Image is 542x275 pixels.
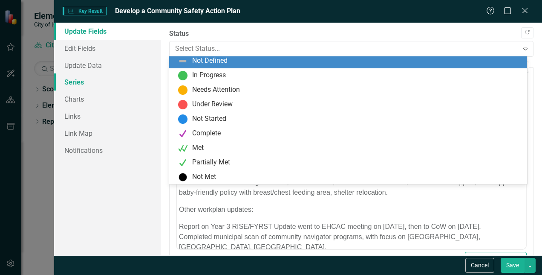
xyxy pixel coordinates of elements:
button: Switch to old editor [465,252,527,267]
span: Other workplan updates: [2,106,76,113]
img: Met [178,143,188,153]
img: In Progress [178,70,188,81]
a: Notifications [54,142,161,159]
a: Edit Fields [54,40,161,57]
button: Cancel [465,258,494,273]
img: Needs Attention [178,85,188,95]
div: Met [192,143,204,153]
div: Not Started [192,114,226,124]
a: Update Data [54,57,161,74]
p: The Thrive Workplan has been finalized, approved, and is being rolled out to department Managers. [2,2,347,53]
div: Partially Met [192,158,230,167]
div: In Progress [192,70,226,80]
a: Link Map [54,125,161,142]
div: Not Defined [192,56,228,66]
span: Report on Year 3 RISE/FYRST Update went to EHCAC meeting on [DATE], then to CoW on [DATE]. Comple... [2,123,341,181]
span: Develop a Community Safety Action Plan [115,7,240,15]
label: Status [169,29,533,39]
img: Complete [178,129,188,139]
span: Establish Social Wellbeing Function; Be Downtown; CRU/CSO Bike Patrols; RISE/FYRST support; and s... [2,79,337,96]
button: Save [501,258,525,273]
img: Not Defined [178,56,188,66]
a: Update Fields [54,23,161,40]
img: Not Started [178,114,188,124]
a: Series [54,73,161,91]
a: Charts [54,91,161,108]
span: Initial priority initiatives include: [2,61,96,69]
span: Other workplan updates: [2,75,76,82]
a: Links [54,108,161,125]
div: Not Met [192,172,216,182]
span: The workplan is phased and spans Q2 2025 to Q4 2026. [35,14,205,21]
span: Key Result [63,7,106,15]
p: The Community Safety and Wellbeing Workplan has been approved and is being rolled out to departme... [2,2,347,23]
span: Establish Social Wellbeing Function; Relaunch Be Downtown; CRU/CSO Bike Patrols; and support baby... [2,48,341,65]
img: Partially Met [178,158,188,168]
span: Initial priority initiatives include: [2,31,96,38]
div: Under Review [192,99,233,109]
div: Complete [192,129,221,138]
img: Not Met [178,172,188,182]
img: Under Review [178,99,188,110]
span: The workplan is phased and spans Q2 2025 to Q4 2026. The workplan is framed around the Big Moves ... [2,3,344,52]
span: Report on Year 3 RISE/FYRST Update went to EHCAC meeting on [DATE], then to CoW on [DATE]. [2,92,304,99]
div: Needs Attention [192,85,240,95]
